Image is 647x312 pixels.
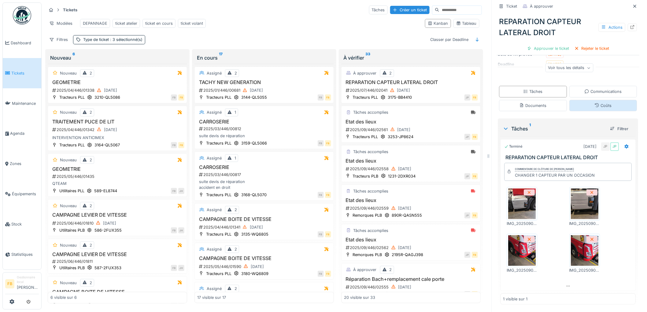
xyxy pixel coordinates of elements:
div: Tracteurs PLL [206,192,231,198]
sup: 33 [366,54,371,61]
div: Tracteurs PLL [206,140,231,146]
div: JP [464,252,471,258]
div: Modèles [46,19,75,28]
img: mk8q4skomcnnapp4zzfj7obykpb0 [508,235,536,266]
div: 2025/09/446/02561 [345,126,478,134]
div: 2 [235,286,237,292]
a: Maintenance [3,88,41,119]
img: be6oltu854iegj3dcs45ni673xj2 [508,189,536,219]
div: En cours [197,54,331,61]
h3: CAMPAGNE BOITE DE VITESSE [197,255,331,261]
div: 1231-2DXR034 [388,173,416,179]
h3: TRAITEMENT PUCE DE LIT [50,119,184,125]
div: Terminé [505,144,523,149]
div: 2025/06/446/01810 [52,219,184,227]
div: suite devis de réparation accident en droit [197,179,331,190]
div: FB [325,231,331,237]
div: 2025/04/446/01342 [52,126,184,134]
div: Tracteurs PLL [206,231,231,237]
div: 3180-WQ6809 [241,271,268,277]
div: 2025/03/446/00812 [198,126,331,132]
div: FB [171,188,177,194]
div: [DATE] [397,87,410,93]
div: Nouveau [60,70,77,76]
div: 2025/03/446/00817 [198,172,331,178]
span: Dashboard [11,40,39,46]
div: JP [464,134,471,140]
div: ticket atelier [115,20,137,26]
div: FB [318,231,324,237]
div: Documents [519,103,547,108]
div: [DATE] [104,127,117,133]
div: JP [464,173,471,179]
div: FB [472,291,478,297]
div: 3159-QL5066 [241,140,267,146]
div: À vérifier [344,54,478,61]
div: FB [178,142,184,148]
div: 890R-QASN555 [392,212,422,218]
div: 2 [90,242,92,248]
div: 2 [90,203,92,209]
div: 2025/05/446/01435 [52,174,184,179]
a: FB Gestionnaire local[PERSON_NAME] [5,275,39,294]
div: Commentaire de clôture de [PERSON_NAME] [515,167,574,171]
div: INTERVENTION ANTICIMEX [50,135,184,141]
div: 1 [235,109,236,115]
div: 3135-WQ6805 [241,231,268,237]
div: 889R-QASC262 [392,291,422,297]
sup: 6 [72,54,75,61]
div: 2195R-QAGJ398 [392,252,423,258]
sup: 1 [530,125,531,132]
div: FB [318,271,324,277]
h3: Etat des lieux [344,237,478,243]
div: 20 visible sur 33 [344,295,375,300]
h3: REPARATION CAPTEUR LATERAL DROIT [506,155,633,160]
div: Remorques PLB [353,252,382,258]
div: 6 visible sur 6 [50,295,77,300]
div: 3144-QL5055 [241,94,267,100]
span: Maintenance [12,101,39,106]
div: Utilitaires PLB [59,227,85,233]
div: 3175-BB4410 [388,94,412,100]
div: suite devis de réparation [197,133,331,139]
div: CHANGER 1 CAPTEUR PAR UN OCCASION [515,172,595,178]
div: Kanban [428,20,448,26]
div: Classer par Deadline [428,35,471,44]
div: Tracteurs PLL [206,271,231,277]
div: 3253-JP8624 [388,134,414,140]
div: Tracteurs PLL [353,134,378,140]
div: [DATE] [103,220,116,226]
div: 2025/05/446/01590 [198,263,331,270]
h3: Etat des lieux [344,158,478,164]
div: Nouveau [60,280,77,286]
div: 586-2FUX355 [94,227,122,233]
div: REPARATION CAPTEUR LATERAL DROIT [497,14,640,41]
div: 2025/09/446/02558 [345,165,478,173]
span: Zones [10,161,39,167]
a: Statistiques [3,239,41,270]
div: 2 [90,157,92,163]
div: IMG_20250908_094253.jpg [507,267,538,273]
div: 17 visible sur 17 [197,295,226,300]
div: FB [472,212,478,218]
div: Utilitaires PLL [59,188,84,194]
div: [DATE] [584,144,597,149]
div: Rejeter le ticket [572,44,612,53]
div: Actions [599,23,626,32]
span: : 3 sélectionné(s) [109,37,142,42]
div: QTEAM [50,181,184,186]
div: Nouveau [60,242,77,248]
div: FB [171,265,177,271]
div: 2025/09/446/02559 [345,204,478,212]
div: Utilitaires PLB [59,265,85,271]
span: Agenda [10,130,39,136]
div: À approuver [530,3,553,9]
div: Tâches [523,89,543,94]
h3: CARROSERIE [197,119,331,125]
div: FB [178,94,184,101]
div: IMG_20250908_094258.jpg [570,267,600,273]
div: FB [325,192,331,198]
div: 2025/06/446/01811 [52,259,184,264]
div: Créer un ticket [390,6,430,14]
div: Approuver le ticket [525,44,572,53]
